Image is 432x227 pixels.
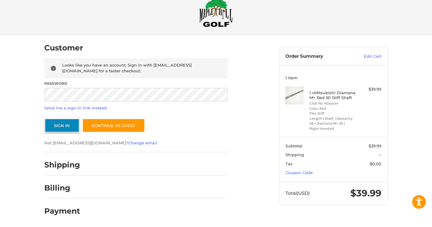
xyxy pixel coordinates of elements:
[285,170,313,175] a: Coupon Code
[82,119,145,132] a: Continue as guest
[357,86,381,92] div: $39.99
[378,152,381,157] span: --
[351,53,381,60] a: Edit Cart
[285,190,310,196] span: Total (USD)
[45,105,107,110] a: Send me a sign-in link instead
[45,119,79,132] button: Sign In
[45,206,80,216] h2: Payment
[369,143,381,148] span: $39.99
[285,152,304,157] span: Shipping
[350,187,381,199] span: $39.99
[45,81,228,86] label: Password
[45,160,80,170] h2: Shipping
[45,43,83,53] h2: Customer
[45,140,228,146] p: Not [EMAIL_ADDRESS][DOMAIN_NAME]? .
[309,116,356,131] li: Length | Shaft | Dexterity 46 | Diamana M+ 50 | Right-Handed
[62,63,192,74] span: Looks like you have an account. Sign in with [EMAIL_ADDRESS][DOMAIN_NAME] for a faster checkout.
[370,161,381,166] span: $0.00
[129,140,157,145] a: Change email
[285,161,292,166] span: Tax
[285,75,381,80] h3: 1 Item
[309,106,356,111] li: Color Red
[309,111,356,116] li: Flex Stiff
[285,53,351,60] h3: Order Summary
[309,90,356,100] h4: 1 x Mitsubishi Diamana M+ Red 50 Stiff Shaft
[45,183,80,193] h2: Billing
[309,101,356,106] li: Club No Adapter
[285,143,302,148] span: Subtotal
